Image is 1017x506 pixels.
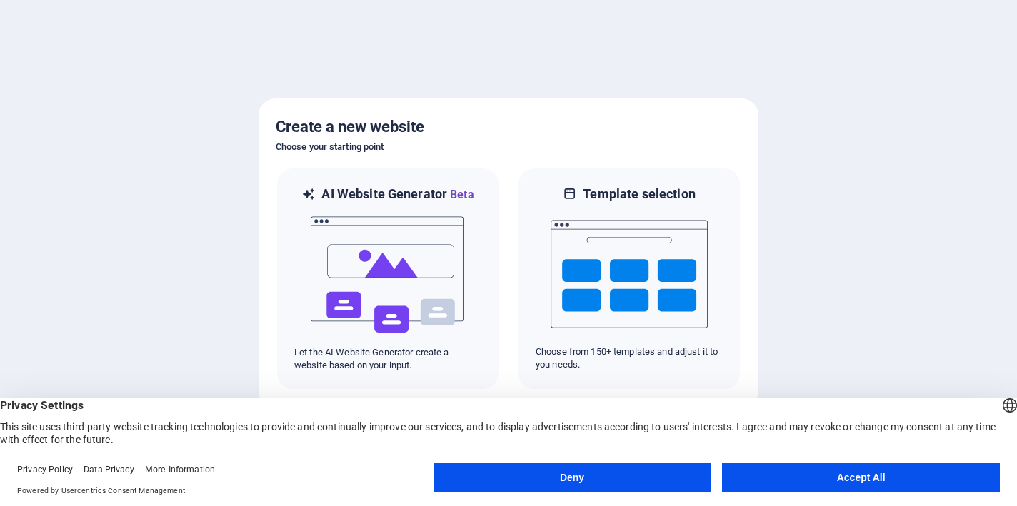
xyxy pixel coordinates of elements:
span: Beta [447,188,474,201]
h6: Template selection [583,186,695,203]
h5: Create a new website [276,116,741,138]
h6: AI Website Generator [321,186,474,203]
h6: Choose your starting point [276,138,741,156]
p: Choose from 150+ templates and adjust it to you needs. [536,345,723,371]
div: Template selectionChoose from 150+ templates and adjust it to you needs. [517,167,741,390]
div: AI Website GeneratorBetaaiLet the AI Website Generator create a website based on your input. [276,167,500,390]
img: ai [309,203,466,346]
p: Let the AI Website Generator create a website based on your input. [294,346,481,372]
